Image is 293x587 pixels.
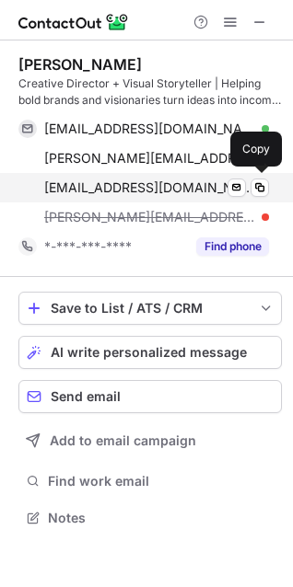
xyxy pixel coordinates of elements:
[18,336,282,369] button: AI write personalized message
[18,292,282,325] button: save-profile-one-click
[18,11,129,33] img: ContactOut v5.3.10
[51,345,247,360] span: AI write personalized message
[18,505,282,531] button: Notes
[196,237,269,256] button: Reveal Button
[44,121,255,137] span: [EMAIL_ADDRESS][DOMAIN_NAME]
[44,179,255,196] span: [EMAIL_ADDRESS][DOMAIN_NAME]
[50,433,196,448] span: Add to email campaign
[44,209,255,225] span: [PERSON_NAME][EMAIL_ADDRESS][DOMAIN_NAME]
[51,301,250,316] div: Save to List / ATS / CRM
[48,510,275,526] span: Notes
[51,389,121,404] span: Send email
[18,75,282,109] div: Creative Director + Visual Storyteller | Helping bold brands and visionaries turn ideas into inco...
[48,473,275,489] span: Find work email
[18,468,282,494] button: Find work email
[18,380,282,413] button: Send email
[18,55,142,74] div: [PERSON_NAME]
[18,424,282,457] button: Add to email campaign
[44,150,255,167] span: [PERSON_NAME][EMAIL_ADDRESS][DOMAIN_NAME]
